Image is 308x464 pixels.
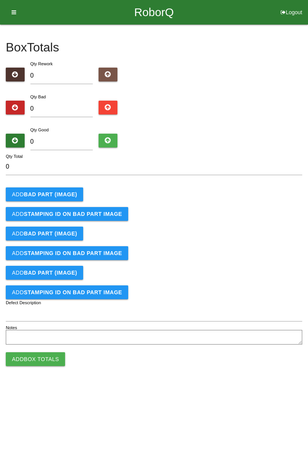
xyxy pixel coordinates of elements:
button: AddBAD PART (IMAGE) [6,266,83,280]
h4: Box Totals [6,41,302,54]
button: AddSTAMPING ID on BAD PART Image [6,207,128,221]
button: AddSTAMPING ID on BAD PART Image [6,246,128,260]
button: AddBAD PART (IMAGE) [6,227,83,240]
b: BAD PART (IMAGE) [24,191,77,197]
label: Notes [6,325,17,331]
button: AddSTAMPING ID on BAD PART Image [6,285,128,299]
label: Defect Description [6,300,41,306]
label: Qty Bad [30,94,46,99]
button: AddBAD PART (IMAGE) [6,187,83,201]
b: STAMPING ID on BAD PART Image [24,289,122,295]
b: BAD PART (IMAGE) [24,270,77,276]
label: Qty Total [6,153,23,160]
b: BAD PART (IMAGE) [24,230,77,237]
label: Qty Good [30,128,49,132]
b: STAMPING ID on BAD PART Image [24,250,122,256]
label: Qty Rework [30,61,53,66]
b: STAMPING ID on BAD PART Image [24,211,122,217]
button: AddBox Totals [6,352,65,366]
